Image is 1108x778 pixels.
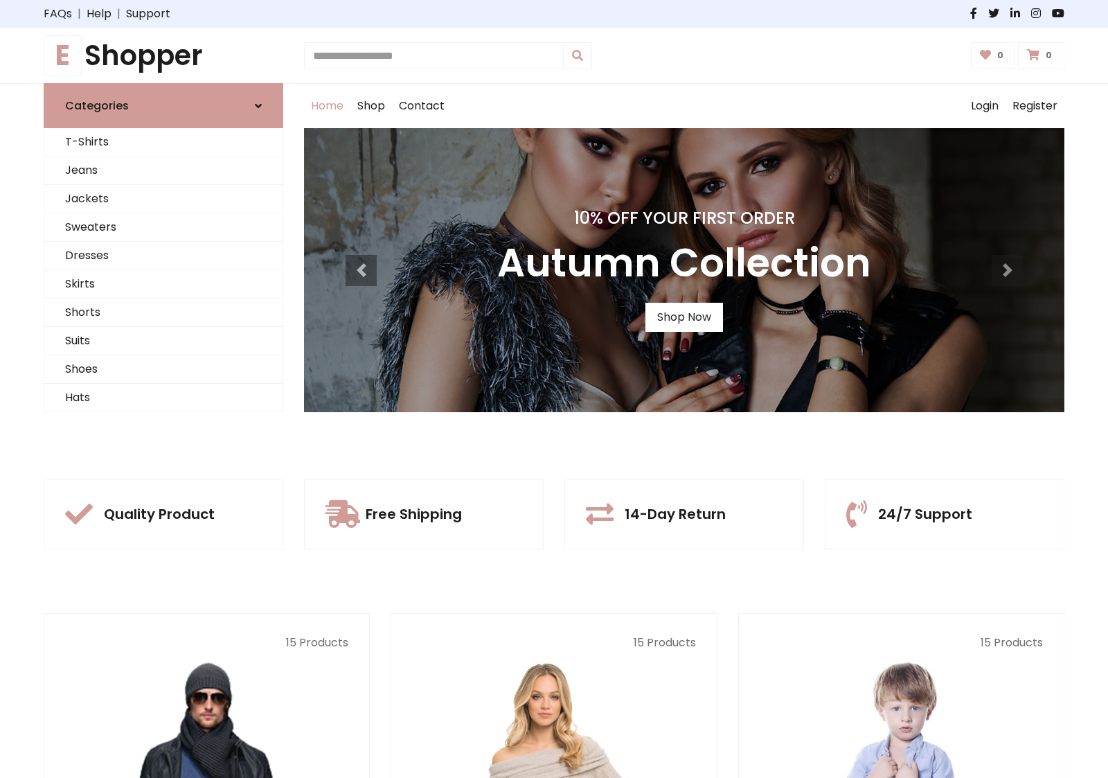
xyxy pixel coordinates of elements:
a: Shoes [44,355,283,384]
a: Home [304,84,350,128]
a: 0 [971,42,1016,69]
h5: Free Shipping [366,506,462,522]
p: 15 Products [412,635,695,651]
a: Help [87,6,111,22]
a: Shop Now [645,303,723,332]
a: Shop [350,84,392,128]
a: Login [964,84,1006,128]
a: Register [1006,84,1064,128]
p: 15 Products [760,635,1043,651]
a: Jeans [44,157,283,185]
a: Hats [44,384,283,412]
p: 15 Products [65,635,348,651]
a: EShopper [44,39,283,72]
a: T-Shirts [44,128,283,157]
span: | [72,6,87,22]
h1: Shopper [44,39,283,72]
a: Shorts [44,299,283,327]
h6: Categories [65,99,129,112]
h5: Quality Product [104,506,215,522]
h4: 10% Off Your First Order [497,209,871,229]
a: Sweaters [44,213,283,242]
a: FAQs [44,6,72,22]
span: 0 [1042,49,1055,62]
h5: 14-Day Return [625,506,726,522]
a: Suits [44,327,283,355]
a: Jackets [44,185,283,213]
h5: 24/7 Support [878,506,972,522]
a: 0 [1018,42,1064,69]
span: 0 [994,49,1007,62]
a: Skirts [44,270,283,299]
span: | [111,6,126,22]
a: Dresses [44,242,283,270]
a: Support [126,6,170,22]
h3: Autumn Collection [497,240,871,286]
span: E [44,35,82,76]
a: Contact [392,84,452,128]
a: Categories [44,83,283,128]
